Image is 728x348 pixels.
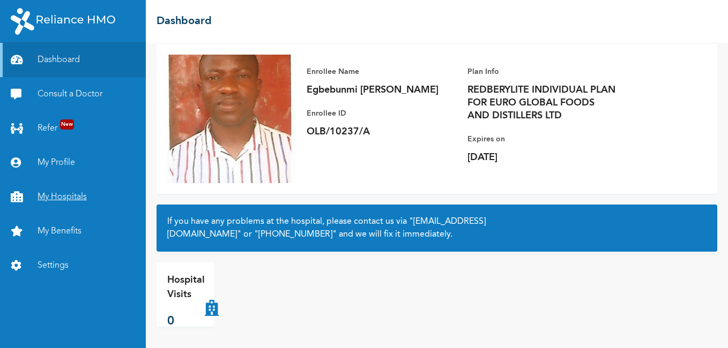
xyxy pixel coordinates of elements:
[254,230,337,239] a: "[PHONE_NUMBER]"
[157,13,212,29] h2: Dashboard
[307,125,457,138] p: OLB/10237/A
[467,133,618,146] p: Expires on
[467,84,618,122] p: REDBERYLITE INDIVIDUAL PLAN FOR EURO GLOBAL FOODS AND DISTILLERS LTD
[60,119,74,130] span: New
[467,151,618,164] p: [DATE]
[467,65,618,78] p: Plan Info
[167,55,296,183] img: Enrollee
[167,313,205,330] p: 0
[11,8,115,35] img: RelianceHMO's Logo
[307,84,457,96] p: Egbebunmi [PERSON_NAME]
[307,107,457,120] p: Enrollee ID
[167,215,707,241] h2: If you have any problems at the hospital, please contact us via or and we will fix it immediately.
[167,273,205,302] p: Hospital Visits
[307,65,457,78] p: Enrollee Name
